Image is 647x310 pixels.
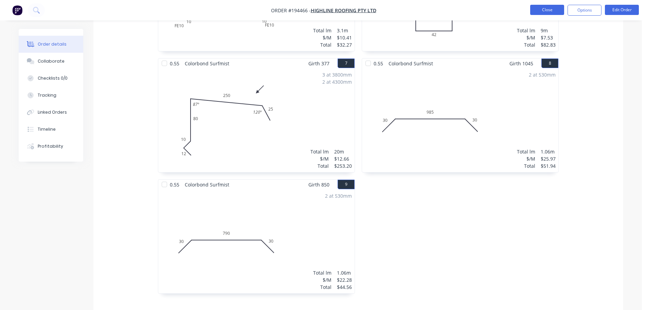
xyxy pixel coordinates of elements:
button: Tracking [19,87,83,104]
div: 2 at 530mm [325,192,352,199]
button: 7 [338,59,355,68]
div: Collaborate [38,58,65,64]
button: Checklists 0/0 [19,70,83,87]
div: $25.97 [541,155,556,162]
div: 2 at 530mm [529,71,556,78]
div: $/M [313,276,331,283]
div: 012108025025120º87º3 at 3800mm2 at 4300mmTotal lm$/MTotal20m$12.66$253.20 [158,68,355,172]
div: $253.20 [334,162,352,169]
div: Total [313,283,331,291]
div: Linked Orders [38,109,67,115]
span: Girth 377 [308,59,329,68]
img: Factory [12,5,22,15]
button: Timeline [19,121,83,138]
div: 3.1m [337,27,352,34]
button: Order details [19,36,83,53]
div: Total [517,41,535,48]
div: Profitability [38,143,63,149]
span: Order #194466 - [271,7,311,14]
a: Highline Roofing Pty Ltd [311,7,376,14]
button: Options [568,5,601,16]
button: 9 [338,180,355,189]
div: $/M [517,155,535,162]
div: 030790302 at 530mmTotal lm$/MTotal1.06m$22.28$44.56 [158,190,355,293]
div: Order details [38,41,67,47]
div: Total lm [517,148,535,155]
div: $44.56 [337,283,352,291]
button: Collaborate [19,53,83,70]
span: Colorbond Surfmist [182,59,232,68]
span: Colorbond Surfmist [386,59,436,68]
button: Close [530,5,564,15]
div: Total [310,162,329,169]
button: Linked Orders [19,104,83,121]
span: Girth 850 [308,180,329,190]
div: $51.94 [541,162,556,169]
div: 2 at 4300mm [322,78,352,85]
div: $/M [310,155,329,162]
div: $10.41 [337,34,352,41]
button: 8 [541,59,558,68]
div: 1.06m [541,148,556,155]
div: Total [517,162,535,169]
span: 0.55 [167,59,182,68]
div: $/M [517,34,535,41]
div: 20m [334,148,352,155]
div: Total lm [517,27,535,34]
div: Total lm [313,27,331,34]
div: $32.27 [337,41,352,48]
div: Tracking [38,92,56,98]
span: 0.55 [167,180,182,190]
div: $82.83 [541,41,556,48]
div: Total lm [313,269,331,276]
div: 9m [541,27,556,34]
button: Edit Order [605,5,639,15]
span: 0.55 [371,59,386,68]
div: $7.53 [541,34,556,41]
div: $12.66 [334,155,352,162]
div: $/M [313,34,331,41]
button: Profitability [19,138,83,155]
span: Colorbond Surfmist [182,180,232,190]
div: 3 at 3800mm [322,71,352,78]
div: Total [313,41,331,48]
span: Girth 1045 [509,59,533,68]
div: 1.06m [337,269,352,276]
div: Checklists 0/0 [38,75,68,81]
div: Total lm [310,148,329,155]
div: $22.28 [337,276,352,283]
div: 030985302 at 530mmTotal lm$/MTotal1.06m$25.97$51.94 [362,68,558,172]
div: Timeline [38,126,56,132]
